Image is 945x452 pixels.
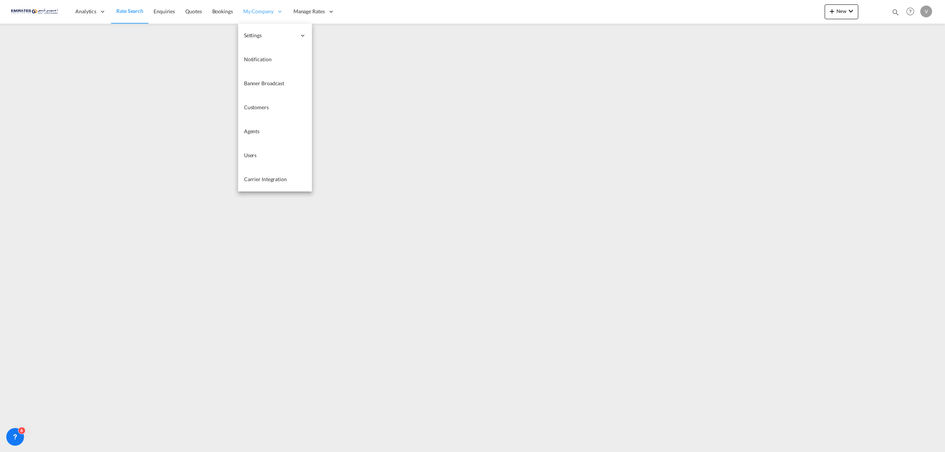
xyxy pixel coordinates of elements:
span: Customers [244,104,269,110]
span: Carrier Integration [244,176,287,182]
span: Quotes [185,8,202,14]
a: Customers [238,96,312,120]
span: Agents [244,128,260,134]
img: c67187802a5a11ec94275b5db69a26e6.png [11,3,61,20]
a: Notification [238,48,312,72]
md-icon: icon-chevron-down [846,7,855,15]
a: Users [238,144,312,168]
span: Banner Broadcast [244,80,284,86]
a: Banner Broadcast [238,72,312,96]
span: Users [244,152,257,158]
div: V [920,6,932,17]
div: Help [904,5,920,18]
span: Settings [244,32,296,39]
a: Agents [238,120,312,144]
span: Notification [244,56,272,62]
span: Rate Search [116,8,143,14]
span: Enquiries [154,8,175,14]
md-icon: icon-plus 400-fg [828,7,836,15]
span: Help [904,5,917,18]
span: My Company [243,8,274,15]
div: Settings [238,24,312,48]
span: Manage Rates [293,8,325,15]
div: icon-magnify [891,8,900,19]
md-icon: icon-magnify [891,8,900,16]
a: Carrier Integration [238,168,312,192]
span: Analytics [75,8,96,15]
span: New [828,8,855,14]
span: Bookings [212,8,233,14]
button: icon-plus 400-fgNewicon-chevron-down [825,4,858,19]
